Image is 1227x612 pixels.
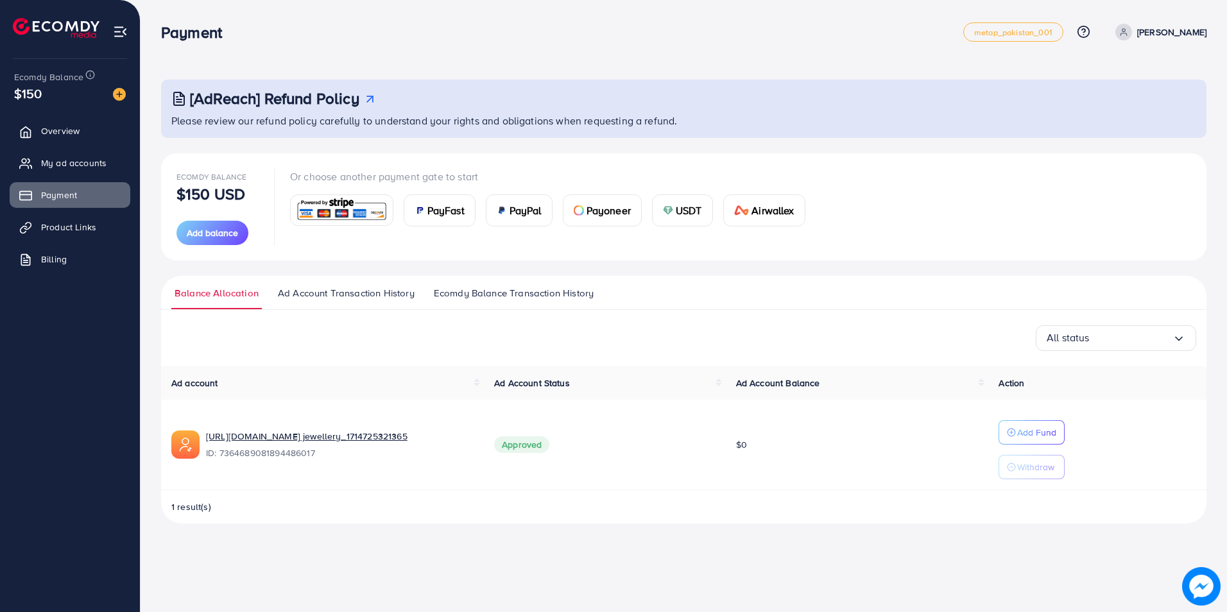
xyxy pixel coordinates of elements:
[176,186,245,201] p: $150 USD
[963,22,1063,42] a: metap_pakistan_001
[574,205,584,216] img: card
[663,205,673,216] img: card
[171,377,218,389] span: Ad account
[1182,567,1221,606] img: image
[41,157,107,169] span: My ad accounts
[486,194,553,226] a: cardPayPal
[171,430,200,459] img: ic-ads-acc.e4c84228.svg
[171,113,1199,128] p: Please review our refund policy carefully to understand your rights and obligations when requesti...
[434,286,594,300] span: Ecomdy Balance Transaction History
[563,194,642,226] a: cardPayoneer
[736,377,820,389] span: Ad Account Balance
[1017,425,1056,440] p: Add Fund
[10,182,130,208] a: Payment
[161,23,232,42] h3: Payment
[14,71,83,83] span: Ecomdy Balance
[113,24,128,39] img: menu
[190,89,359,108] h3: [AdReach] Refund Policy
[999,420,1065,445] button: Add Fund
[176,221,248,245] button: Add balance
[41,189,77,201] span: Payment
[494,377,570,389] span: Ad Account Status
[404,194,476,226] a: cardPayFast
[41,253,67,266] span: Billing
[1137,24,1206,40] p: [PERSON_NAME]
[175,286,259,300] span: Balance Allocation
[10,150,130,176] a: My ad accounts
[10,246,130,272] a: Billing
[494,436,549,453] span: Approved
[290,194,393,226] a: card
[171,500,211,513] span: 1 result(s)
[999,455,1065,479] button: Withdraw
[206,446,474,459] span: ID: 7364689081894486017
[187,226,238,239] span: Add balance
[1047,328,1090,348] span: All status
[1017,459,1054,475] p: Withdraw
[206,430,474,443] a: [URL][DOMAIN_NAME] jewellery_1714725321365
[587,203,631,218] span: Payoneer
[295,196,389,224] img: card
[176,171,246,182] span: Ecomdy Balance
[734,205,750,216] img: card
[13,18,99,38] img: logo
[41,221,96,234] span: Product Links
[751,203,794,218] span: Airwallex
[1110,24,1206,40] a: [PERSON_NAME]
[290,169,816,184] p: Or choose another payment gate to start
[206,430,474,459] div: <span class='underline'>1009530_zee.sy jewellery_1714725321365</span></br>7364689081894486017
[723,194,805,226] a: cardAirwallex
[497,205,507,216] img: card
[510,203,542,218] span: PayPal
[10,214,130,240] a: Product Links
[676,203,702,218] span: USDT
[974,28,1052,37] span: metap_pakistan_001
[999,377,1024,389] span: Action
[41,124,80,137] span: Overview
[736,438,747,451] span: $0
[415,205,425,216] img: card
[1090,328,1172,348] input: Search for option
[10,118,130,144] a: Overview
[278,286,415,300] span: Ad Account Transaction History
[427,203,465,218] span: PayFast
[14,84,42,103] span: $150
[652,194,713,226] a: cardUSDT
[1036,325,1196,351] div: Search for option
[113,88,126,101] img: image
